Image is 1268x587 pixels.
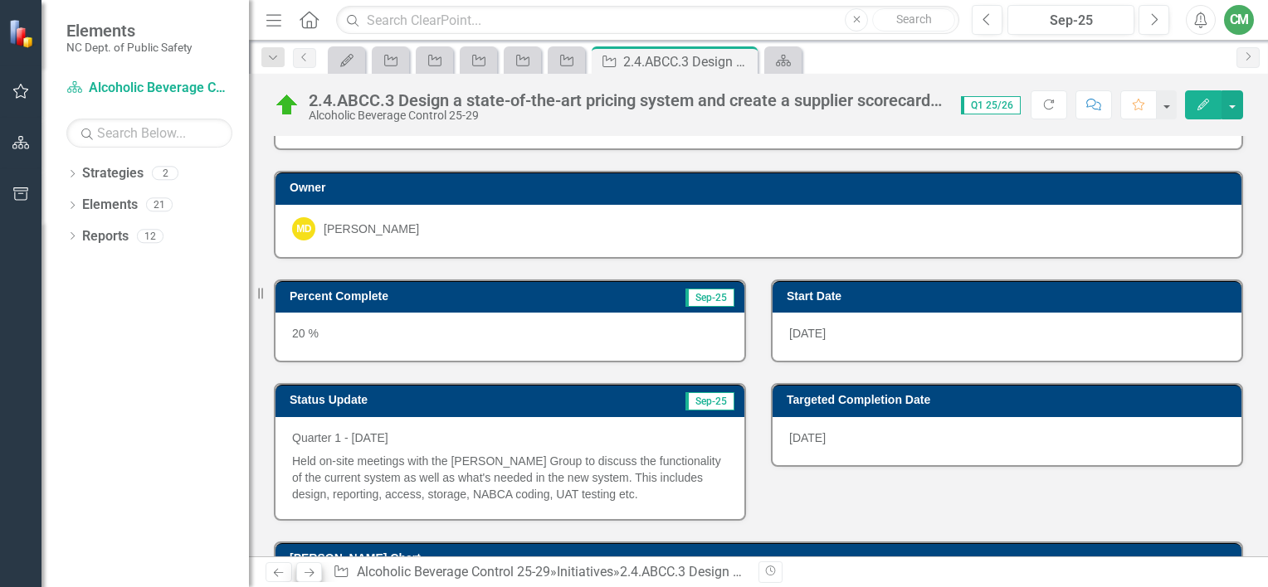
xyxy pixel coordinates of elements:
[146,198,173,212] div: 21
[292,217,315,240] div: MD
[274,92,300,119] img: On Target
[961,96,1021,114] span: Q1 25/26
[685,289,734,307] span: Sep-25
[623,51,753,72] div: 2.4.ABCC.3 Design a state-of-the-art pricing system and create a supplier scorecard (SC) to bette...
[789,327,826,340] span: [DATE]
[290,182,1233,194] h3: Owner
[1013,11,1129,31] div: Sep-25
[66,119,232,148] input: Search Below...
[685,392,734,410] span: Sep-25
[336,6,959,35] input: Search ClearPoint...
[152,167,178,181] div: 2
[309,91,944,109] div: 2.4.ABCC.3 Design a state-of-the-art pricing system and create a supplier scorecard (SC) to bette...
[66,79,232,98] a: Alcoholic Beverage Control 25-29
[789,431,826,444] span: [DATE]
[333,563,746,582] div: » »
[1007,5,1134,35] button: Sep-25
[8,19,37,48] img: ClearPoint Strategy
[137,229,163,243] div: 12
[896,12,932,26] span: Search
[324,221,419,237] div: [PERSON_NAME]
[787,394,1233,406] h3: Targeted Completion Date
[290,394,560,406] h3: Status Update
[292,449,728,502] p: Held on-site meetings with the [PERSON_NAME] Group to discuss the functionality of the current sy...
[872,8,955,32] button: Search
[1224,5,1254,35] button: CM
[290,290,585,303] h3: Percent Complete
[82,227,129,246] a: Reports
[357,564,550,580] a: Alcoholic Beverage Control 25-29
[276,313,744,361] div: 20 %
[787,290,1233,303] h3: Start Date
[309,109,944,122] div: Alcoholic Beverage Control 25-29
[290,552,1233,565] h3: [PERSON_NAME] Chart
[82,196,138,215] a: Elements
[66,41,192,54] small: NC Dept. of Public Safety
[557,564,613,580] a: Initiatives
[66,21,192,41] span: Elements
[82,164,144,183] a: Strategies
[292,429,728,449] p: Quarter 1 - [DATE]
